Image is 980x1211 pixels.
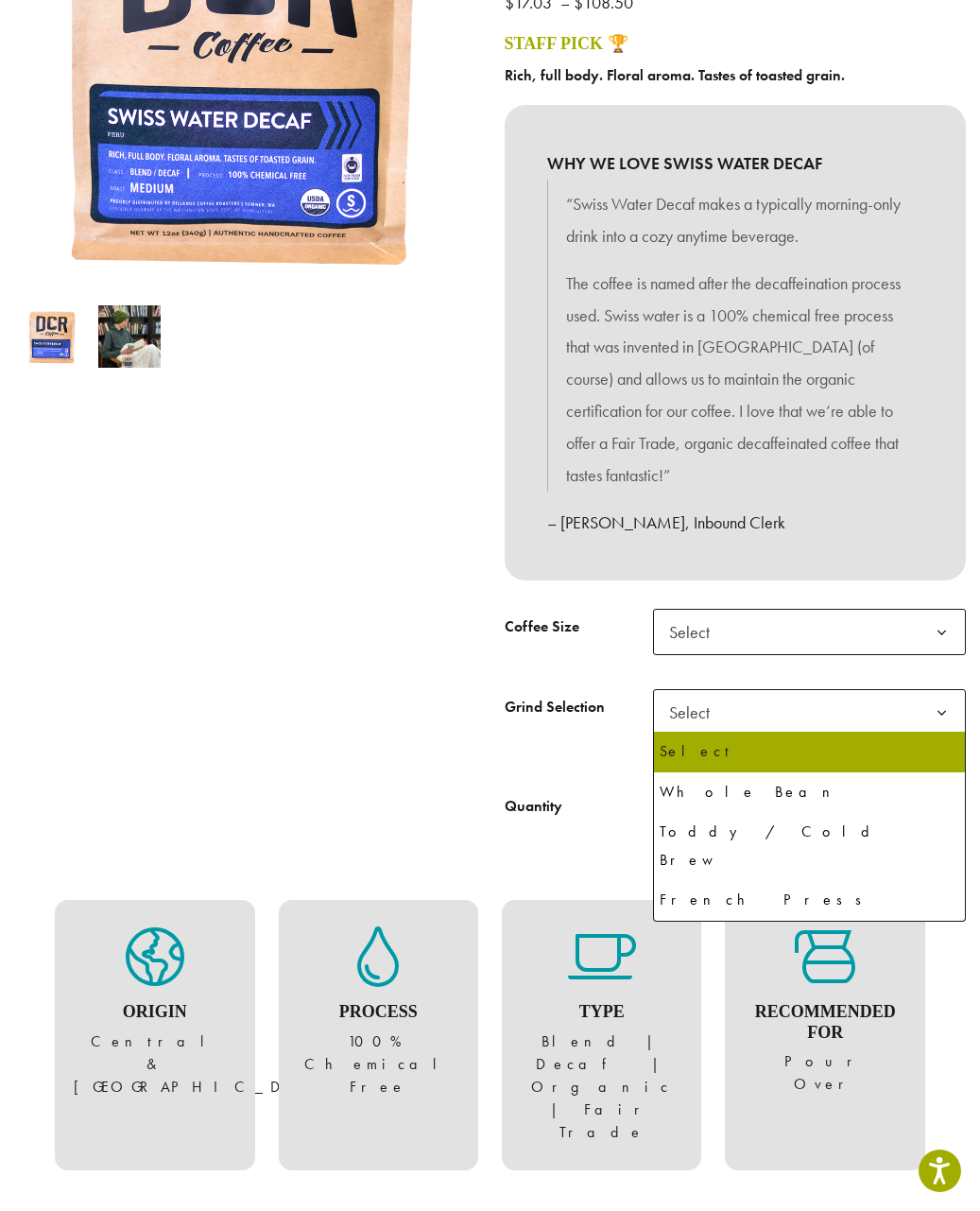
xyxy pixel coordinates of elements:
[98,305,160,367] img: Swiss Water Decaf - Image 2
[505,614,653,641] label: Coffee Size
[744,1002,905,1043] h4: Recommended For
[298,1002,459,1023] h4: Process
[654,732,966,771] li: Select
[521,926,682,1144] figure: Blend | Decaf | Organic | Fair Trade
[505,694,653,721] label: Grind Selection
[298,926,459,1099] figure: 100% Chemical Free
[547,507,924,539] p: – [PERSON_NAME], Inbound Clerk
[662,694,729,731] span: Select
[22,305,83,368] img: Swiss Water Decaf by Dillanos Coffee Roasters
[662,614,729,650] span: Select
[547,147,924,180] b: WHY WE LOVE SWISS WATER DECAF
[660,778,960,806] div: Whole Bean
[566,268,905,492] p: The coffee is named after the decaffeination process used. Swiss water is a 100% chemical free pr...
[566,188,905,252] p: “Swiss Water Decaf makes a typically morning-only drink into a cozy anytime beverage.
[521,1002,682,1023] h4: Type
[653,689,967,735] span: Select
[744,926,905,1096] figure: Pour Over
[505,65,845,85] b: Rich, full body. Floral aroma. Tastes of toasted grain.
[74,926,235,1099] figure: Central & [GEOGRAPHIC_DATA]
[505,34,628,53] a: Staff Pick 🏆
[505,795,562,818] div: Quantity
[653,609,967,655] span: Select
[660,886,960,914] div: French Press
[74,1002,235,1023] h4: Origin
[660,818,960,874] div: Toddy / Cold Brew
